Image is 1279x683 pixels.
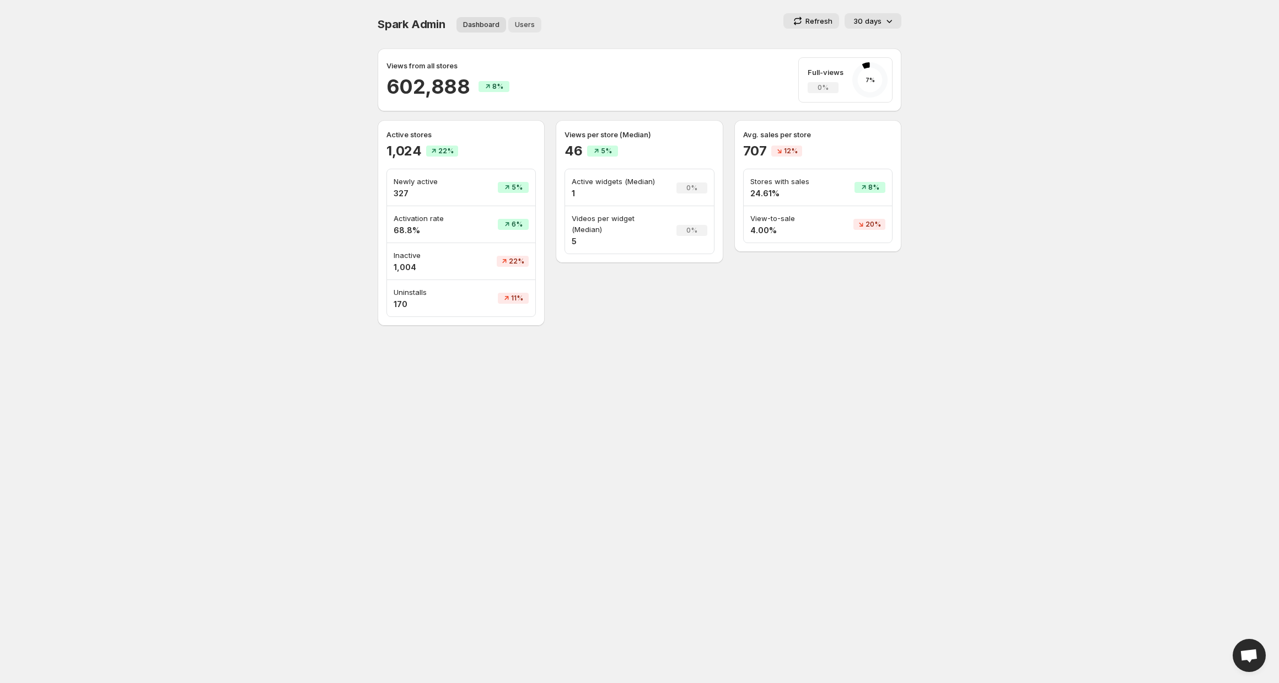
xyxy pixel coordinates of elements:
h2: 602,888 [386,73,470,100]
span: 8% [868,183,879,192]
h4: 170 [394,299,467,310]
p: Stores with sales [750,176,829,187]
span: 5% [601,147,612,155]
h4: 5 [572,236,663,247]
h4: 24.61% [750,188,829,199]
span: 5% [512,183,523,192]
p: 30 days [853,15,882,26]
span: 12% [784,147,798,155]
p: Avg. sales per store [743,129,893,140]
p: Refresh [805,15,832,26]
p: Activation rate [394,213,467,224]
p: View-to-sale [750,213,829,224]
span: 0% [686,184,697,192]
h4: 1 [572,188,663,199]
a: Open chat [1233,639,1266,672]
p: Active stores [386,129,536,140]
p: Views per store (Median) [565,129,714,140]
span: 20% [866,220,881,229]
h4: 1,004 [394,262,467,273]
span: 22% [438,147,454,155]
p: Newly active [394,176,467,187]
button: Dashboard overview [456,17,506,33]
span: 8% [492,82,503,91]
h2: 46 [565,142,583,160]
button: Refresh [783,13,839,29]
span: 0% [818,83,829,92]
p: Videos per widget (Median) [572,213,663,235]
button: User management [508,17,541,33]
p: Inactive [394,250,467,261]
span: Users [515,20,535,29]
span: 6% [512,220,523,229]
h4: 327 [394,188,467,199]
span: Dashboard [463,20,499,29]
button: 30 days [845,13,901,29]
p: Uninstalls [394,287,467,298]
p: Full-views [808,67,843,78]
span: 11% [511,294,523,303]
span: 0% [686,226,697,235]
p: Active widgets (Median) [572,176,663,187]
h4: 4.00% [750,225,829,236]
span: Spark Admin [378,18,445,31]
h2: 707 [743,142,767,160]
h4: 68.8% [394,225,467,236]
span: 22% [509,257,524,266]
p: Views from all stores [386,60,458,71]
h2: 1,024 [386,142,422,160]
